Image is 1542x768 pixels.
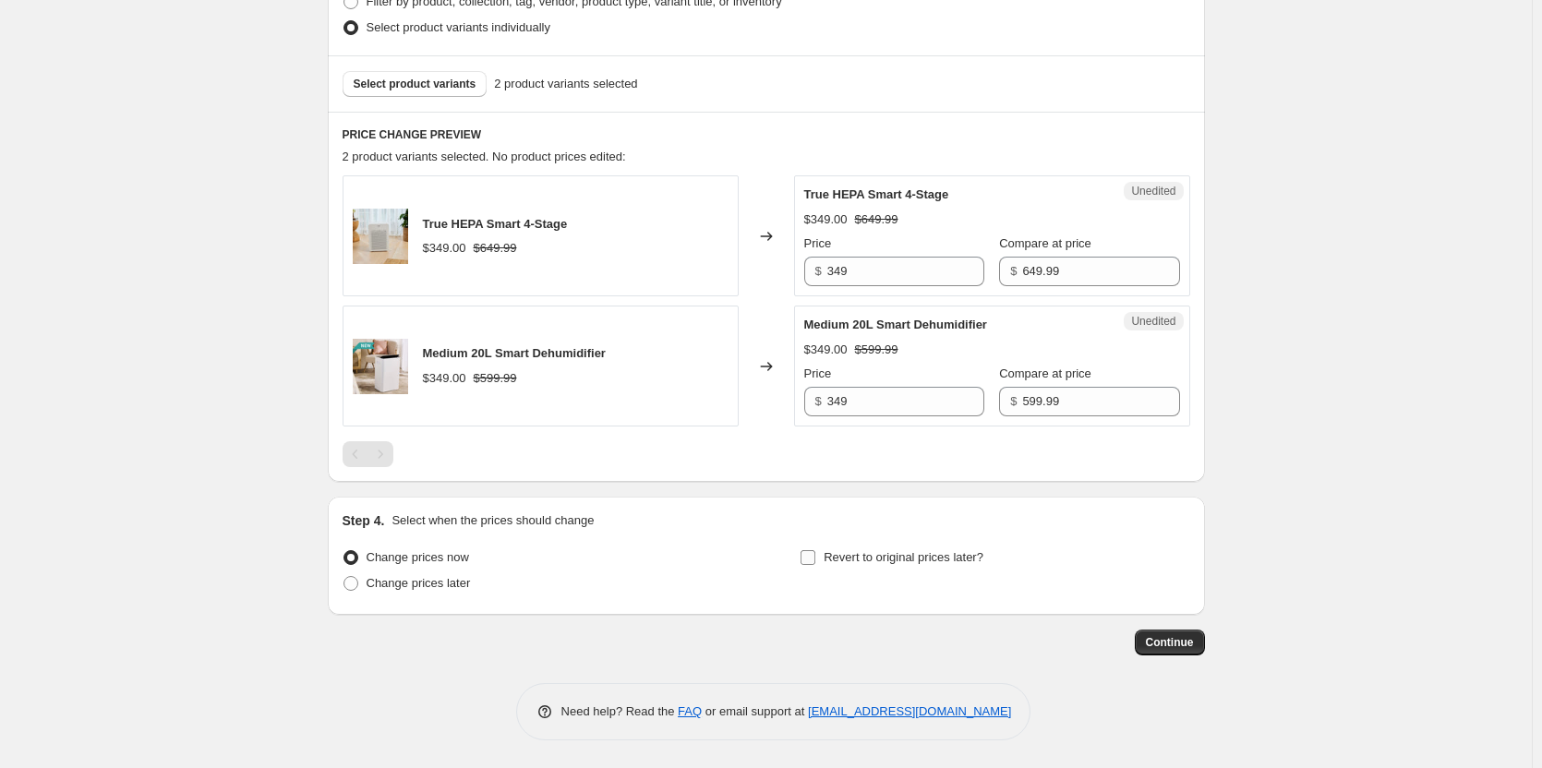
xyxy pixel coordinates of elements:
[855,210,898,229] strike: $649.99
[815,264,822,278] span: $
[423,239,466,258] div: $349.00
[815,394,822,408] span: $
[343,441,393,467] nav: Pagination
[824,550,983,564] span: Revert to original prices later?
[561,704,679,718] span: Need help? Read the
[423,369,466,388] div: $349.00
[804,318,987,331] span: Medium 20L Smart Dehumidifier
[804,236,832,250] span: Price
[804,366,832,380] span: Price
[804,187,949,201] span: True HEPA Smart 4-Stage
[1010,264,1017,278] span: $
[804,210,848,229] div: $349.00
[999,366,1091,380] span: Compare at price
[367,550,469,564] span: Change prices now
[423,346,606,360] span: Medium 20L Smart Dehumidifier
[353,209,408,264] img: 2024_09_10-Goldair-DAY1SET2-AUSCLIMATEAIRPURIFIERC545_NEWCOSTCOAU_-1_Square_80x.jpg
[808,704,1011,718] a: [EMAIL_ADDRESS][DOMAIN_NAME]
[1146,635,1194,650] span: Continue
[494,75,637,93] span: 2 product variants selected
[1131,184,1175,198] span: Unedited
[367,20,550,34] span: Select product variants individually
[678,704,702,718] a: FAQ
[474,239,517,258] strike: $649.99
[353,339,408,394] img: ACD220LIFESTYLE12000X2000_80x.webp
[343,511,385,530] h2: Step 4.
[392,511,594,530] p: Select when the prices should change
[423,217,568,231] span: True HEPA Smart 4-Stage
[343,71,488,97] button: Select product variants
[1010,394,1017,408] span: $
[354,77,476,91] span: Select product variants
[804,341,848,359] div: $349.00
[855,341,898,359] strike: $599.99
[343,150,626,163] span: 2 product variants selected. No product prices edited:
[1135,630,1205,655] button: Continue
[702,704,808,718] span: or email support at
[1131,314,1175,329] span: Unedited
[999,236,1091,250] span: Compare at price
[367,576,471,590] span: Change prices later
[474,369,517,388] strike: $599.99
[343,127,1190,142] h6: PRICE CHANGE PREVIEW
